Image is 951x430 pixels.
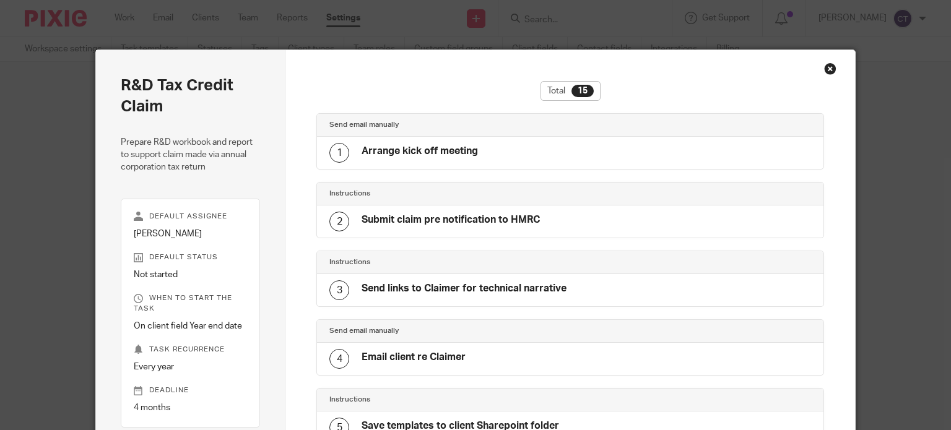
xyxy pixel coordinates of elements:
[134,293,248,313] p: When to start the task
[121,136,261,174] p: Prepare R&D workbook and report to support claim made via annual corporation tax return
[134,361,248,373] p: Every year
[134,402,248,414] p: 4 months
[362,145,478,158] h4: Arrange kick off meeting
[134,252,248,262] p: Default status
[329,189,570,199] h4: Instructions
[329,326,570,336] h4: Send email manually
[134,320,248,332] p: On client field Year end date
[362,351,466,364] h4: Email client re Claimer
[134,228,248,240] p: [PERSON_NAME]
[134,385,248,395] p: Deadline
[824,62,836,75] div: Close this dialog window
[541,81,601,101] div: Total
[329,349,349,369] div: 4
[134,212,248,221] p: Default assignee
[329,395,570,405] h4: Instructions
[121,75,261,118] h2: R&D Tax Credit Claim
[329,120,570,130] h4: Send email manually
[571,85,594,97] div: 15
[329,257,570,267] h4: Instructions
[362,282,567,295] h4: Send links to Claimer for technical narrative
[329,280,349,300] div: 3
[329,212,349,231] div: 2
[362,213,540,226] h4: Submit claim pre notification to HMRC
[134,345,248,355] p: Task recurrence
[134,269,248,281] p: Not started
[329,143,349,163] div: 1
